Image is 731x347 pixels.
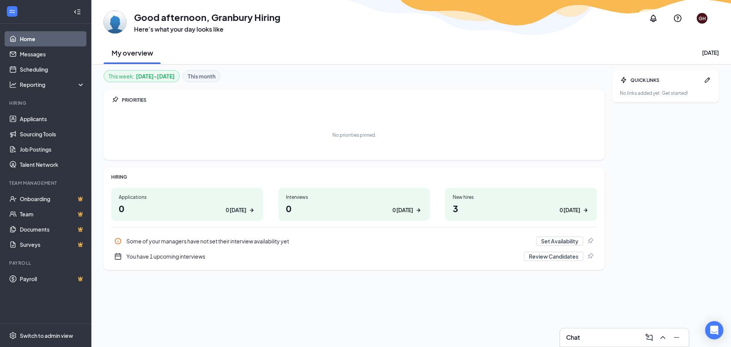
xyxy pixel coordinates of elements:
[673,14,682,23] svg: QuestionInfo
[20,206,85,222] a: TeamCrown
[20,222,85,237] a: DocumentsCrown
[248,206,255,214] svg: ArrowRight
[126,253,519,260] div: You have 1 upcoming interviews
[586,237,594,245] svg: Pin
[620,76,627,84] svg: Bolt
[672,333,681,342] svg: Minimize
[111,233,597,249] div: Some of your managers have not set their interview availability yet
[704,76,711,84] svg: Pen
[122,97,597,103] div: PRIORITIES
[114,237,122,245] svg: Info
[109,72,175,80] div: This week :
[188,72,215,80] b: This month
[20,62,85,77] a: Scheduling
[20,81,85,88] div: Reporting
[278,188,430,221] a: Interviews00 [DATE]ArrowRight
[111,96,119,104] svg: Pin
[699,15,706,22] div: GH
[114,253,122,260] svg: CalendarNew
[453,194,589,200] div: New hires
[9,81,17,88] svg: Analysis
[524,252,583,261] button: Review Candidates
[9,180,83,186] div: Team Management
[111,249,597,264] a: CalendarNewYou have 1 upcoming interviewsReview CandidatesPin
[643,331,655,344] button: ComposeMessage
[20,111,85,126] a: Applicants
[393,206,413,214] div: 0 [DATE]
[560,206,580,214] div: 0 [DATE]
[645,333,654,342] svg: ComposeMessage
[20,31,85,46] a: Home
[226,206,246,214] div: 0 [DATE]
[126,237,531,245] div: Some of your managers have not set their interview availability yet
[630,77,701,83] div: QUICK LINKS
[112,48,153,58] h2: My overview
[9,100,83,106] div: Hiring
[586,253,594,260] svg: Pin
[20,157,85,172] a: Talent Network
[104,11,126,34] img: Granbury Hiring
[134,25,281,34] h3: Here’s what your day looks like
[8,8,16,15] svg: WorkstreamLogo
[445,188,597,221] a: New hires30 [DATE]ArrowRight
[111,174,597,180] div: HIRING
[20,237,85,252] a: SurveysCrown
[658,333,667,342] svg: ChevronUp
[453,202,589,215] h1: 3
[20,142,85,157] a: Job Postings
[286,202,423,215] h1: 0
[73,8,81,16] svg: Collapse
[136,72,175,80] b: [DATE] - [DATE]
[111,233,597,249] a: InfoSome of your managers have not set their interview availability yetSet AvailabilityPin
[649,14,658,23] svg: Notifications
[9,260,83,266] div: Payroll
[20,46,85,62] a: Messages
[20,126,85,142] a: Sourcing Tools
[702,49,719,56] div: [DATE]
[20,332,73,339] div: Switch to admin view
[111,188,263,221] a: Applications00 [DATE]ArrowRight
[582,206,589,214] svg: ArrowRight
[119,194,255,200] div: Applications
[415,206,422,214] svg: ArrowRight
[20,191,85,206] a: OnboardingCrown
[670,331,683,344] button: Minimize
[286,194,423,200] div: Interviews
[20,271,85,286] a: PayrollCrown
[536,237,583,246] button: Set Availability
[566,333,580,342] h3: Chat
[620,90,711,96] div: No links added yet. Get started!
[119,202,255,215] h1: 0
[332,132,376,138] div: No priorities pinned.
[705,321,723,339] div: Open Intercom Messenger
[657,331,669,344] button: ChevronUp
[111,249,597,264] div: You have 1 upcoming interviews
[134,11,281,24] h1: Good afternoon, Granbury Hiring
[9,332,17,339] svg: Settings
